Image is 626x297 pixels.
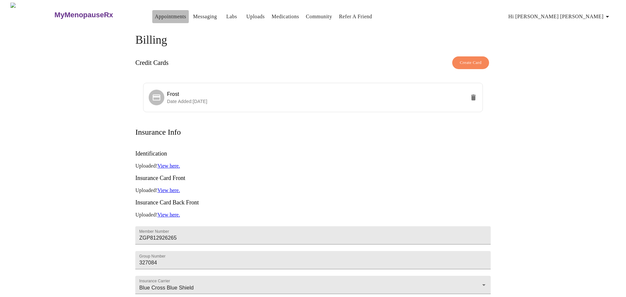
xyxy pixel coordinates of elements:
button: Appointments [152,10,189,23]
a: Medications [272,12,299,21]
h3: Insurance Info [135,128,181,137]
a: Labs [226,12,237,21]
a: Messaging [193,12,217,21]
button: Open [479,280,488,290]
span: Date Added: [DATE] [167,99,207,104]
a: View here. [157,163,180,169]
button: Labs [221,10,242,23]
button: Hi [PERSON_NAME] [PERSON_NAME] [506,10,614,23]
button: Create Card [452,56,489,69]
span: Create Card [460,59,482,67]
button: Community [303,10,335,23]
a: Refer a Friend [339,12,372,21]
button: delete [466,90,481,105]
a: MyMenopauseRx [54,4,139,26]
button: Messaging [190,10,219,23]
p: Uploaded! [135,212,491,218]
h3: Insurance Card Back Front [135,199,491,206]
button: Refer a Friend [336,10,375,23]
span: Frost [167,91,179,97]
button: Uploads [244,10,267,23]
h3: MyMenopauseRx [54,11,113,19]
a: View here. [157,212,180,217]
span: Hi [PERSON_NAME] [PERSON_NAME] [508,12,611,21]
a: Uploads [246,12,265,21]
h3: Credit Cards [135,59,169,67]
button: Medications [269,10,302,23]
h4: Billing [135,34,491,47]
a: View here. [157,187,180,193]
p: Uploaded! [135,187,491,193]
h3: Insurance Card Front [135,175,491,182]
h3: Identification [135,150,491,157]
a: Appointments [155,12,186,21]
a: Community [306,12,332,21]
p: Uploaded! [135,163,491,169]
img: MyMenopauseRx Logo [10,3,54,27]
